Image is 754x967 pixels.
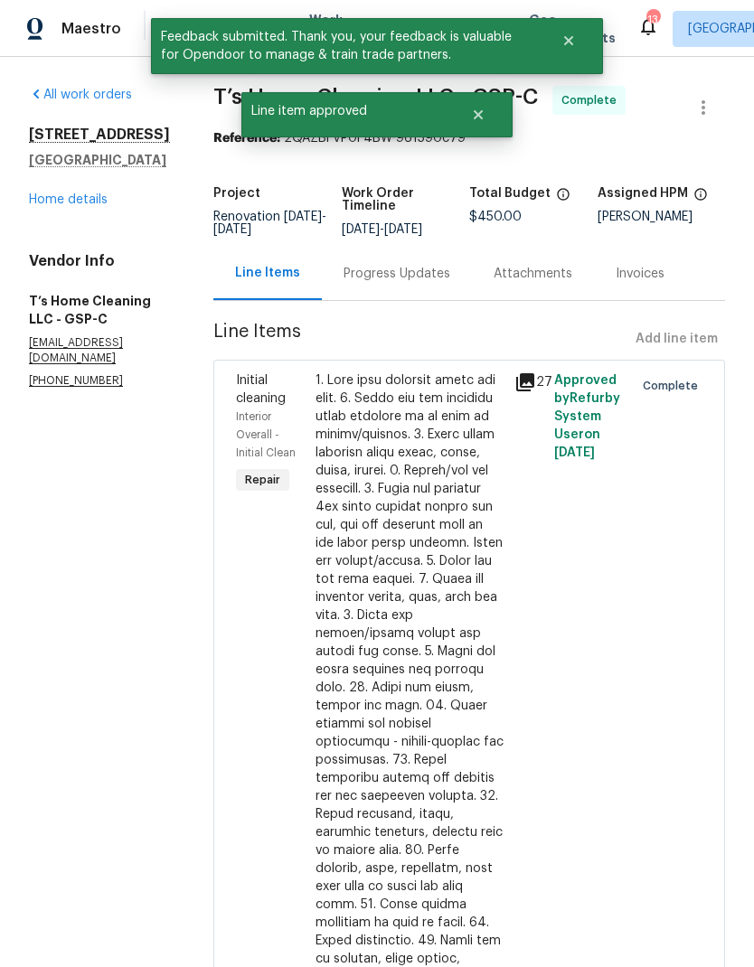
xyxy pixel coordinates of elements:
span: - [213,211,326,236]
span: Feedback submitted. Thank you, your feedback is valuable for Opendoor to manage & train trade par... [151,18,539,74]
span: T’s Home Cleaning LLC - GSP-C [213,86,538,108]
span: [DATE] [213,223,251,236]
span: Complete [561,91,624,109]
span: The hpm assigned to this work order. [693,187,708,211]
h5: Project [213,187,260,200]
div: 13 [646,11,659,29]
h5: Assigned HPM [598,187,688,200]
span: - [342,223,422,236]
h5: Work Order Timeline [342,187,470,212]
a: Home details [29,193,108,206]
button: Close [448,97,508,133]
span: Line item approved [241,92,448,130]
b: Reference: [213,132,280,145]
div: [PERSON_NAME] [598,211,726,223]
div: 27 [514,371,543,393]
div: Progress Updates [344,265,450,283]
span: Line Items [213,323,628,356]
span: Repair [238,471,287,489]
div: 2QAZBFVP0F4BW-961590c79 [213,129,725,147]
span: Renovation [213,211,326,236]
span: Approved by Refurby System User on [554,374,620,459]
span: [DATE] [342,223,380,236]
div: Attachments [494,265,572,283]
span: Work Orders [309,11,355,47]
h5: T’s Home Cleaning LLC - GSP-C [29,292,170,328]
h4: Vendor Info [29,252,170,270]
span: Geo Assignments [529,11,616,47]
span: $450.00 [469,211,522,223]
a: All work orders [29,89,132,101]
div: Invoices [616,265,664,283]
h5: Total Budget [469,187,551,200]
span: [DATE] [554,446,595,459]
div: Line Items [235,264,300,282]
span: [DATE] [384,223,422,236]
span: Complete [643,377,705,395]
span: Maestro [61,20,121,38]
span: Initial cleaning [236,374,286,405]
span: [DATE] [284,211,322,223]
button: Close [539,23,598,59]
span: Interior Overall - Initial Clean [236,411,296,458]
span: The total cost of line items that have been proposed by Opendoor. This sum includes line items th... [556,187,570,211]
